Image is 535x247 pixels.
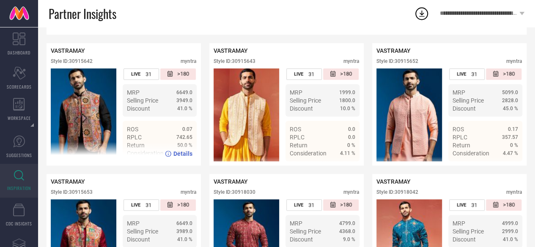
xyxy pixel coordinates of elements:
a: Details [491,165,518,172]
span: >180 [340,71,352,78]
img: Style preview image [376,68,442,161]
span: LIVE [457,202,466,208]
span: VASTRAMAY [214,178,248,185]
span: 0.0 [348,126,355,132]
span: Selling Price [453,228,484,235]
span: Details [336,165,355,172]
span: 4799.0 [339,220,355,226]
span: WORKSPACE [8,115,31,121]
span: LIVE [131,202,140,208]
div: Number of days the style has been live on the platform [449,199,485,211]
span: RPLC [453,134,467,141]
div: Number of days since the style was first listed on the platform [323,199,359,211]
span: LIVE [294,71,303,77]
span: 0 % [510,142,518,148]
div: myntra [343,58,359,64]
span: 9.0 % [343,236,355,242]
span: 5099.0 [502,90,518,95]
a: Details [165,150,192,157]
span: 1800.0 [339,98,355,103]
div: Click to view image [51,68,116,161]
span: 3989.0 [176,228,192,234]
div: Number of days the style has been live on the platform [123,199,159,211]
span: Selling Price [127,97,158,104]
img: Style preview image [51,68,116,161]
span: 2999.0 [502,228,518,234]
span: ROS [127,126,138,133]
span: 0.07 [182,126,192,132]
span: 4999.0 [502,220,518,226]
span: Discount [453,105,476,112]
span: 31 [308,202,314,208]
div: Number of days the style has been live on the platform [123,68,159,80]
span: >180 [177,71,189,78]
span: ROS [290,126,301,133]
span: VASTRAMAY [376,47,411,54]
span: Return [290,142,307,149]
span: 6649.0 [176,220,192,226]
a: Details [328,165,355,172]
span: DASHBOARD [8,49,30,56]
span: MRP [290,220,302,227]
span: >180 [340,201,352,209]
span: 4.11 % [340,150,355,156]
span: INSPIRATION [7,185,31,191]
span: Consideration [453,150,489,157]
span: Consideration [290,150,326,157]
span: 41.0 % [177,106,192,111]
span: 45.0 % [503,106,518,111]
span: 357.57 [502,134,518,140]
span: RPLC [127,134,142,141]
span: 1999.0 [339,90,355,95]
span: Partner Insights [49,5,116,22]
span: 31 [308,71,314,77]
span: Selling Price [290,228,321,235]
span: MRP [127,89,140,96]
span: Discount [290,236,313,243]
span: >180 [503,201,515,209]
div: Number of days the style has been live on the platform [449,68,485,80]
span: 31 [471,71,477,77]
span: Return [453,142,470,149]
span: VASTRAMAY [214,47,248,54]
span: CDC INSIGHTS [6,220,32,227]
div: Click to view image [376,68,442,161]
span: 4368.0 [339,228,355,234]
span: MRP [453,220,465,227]
span: >180 [177,201,189,209]
span: Selling Price [127,228,158,235]
span: Discount [453,236,476,243]
div: Number of days since the style was first listed on the platform [160,68,196,80]
span: VASTRAMAY [51,178,85,185]
span: MRP [127,220,140,227]
span: Selling Price [453,97,484,104]
span: SCORECARDS [7,84,32,90]
span: VASTRAMAY [51,47,85,54]
div: myntra [506,189,522,195]
img: Style preview image [214,68,279,161]
div: Style ID: 30915653 [51,189,93,195]
div: Click to view image [214,68,279,161]
span: 10.0 % [340,106,355,111]
div: myntra [181,58,197,64]
span: 31 [145,71,151,77]
span: MRP [453,89,465,96]
span: Selling Price [290,97,321,104]
div: Style ID: 30915643 [214,58,255,64]
span: 742.65 [176,134,192,140]
span: 2828.0 [502,98,518,103]
span: MRP [290,89,302,96]
span: 3949.0 [176,98,192,103]
span: >180 [503,71,515,78]
span: LIVE [131,71,140,77]
span: 0.0 [348,134,355,140]
div: Number of days since the style was first listed on the platform [486,68,521,80]
div: Number of days since the style was first listed on the platform [323,68,359,80]
span: Discount [127,105,150,112]
span: 6649.0 [176,90,192,95]
span: VASTRAMAY [376,178,411,185]
div: Number of days the style has been live on the platform [286,199,322,211]
span: 31 [471,202,477,208]
div: Style ID: 30915652 [376,58,418,64]
span: LIVE [294,202,303,208]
